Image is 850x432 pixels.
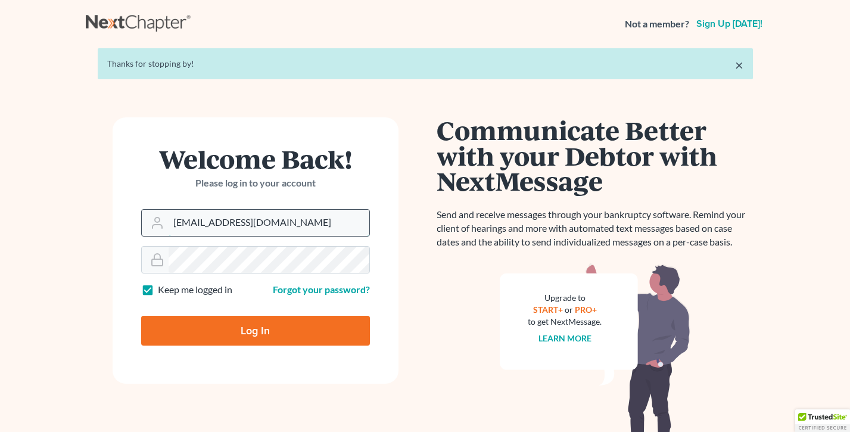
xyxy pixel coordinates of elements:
[141,316,370,346] input: Log In
[107,58,743,70] div: Thanks for stopping by!
[437,117,753,194] h1: Communicate Better with your Debtor with NextMessage
[158,283,232,297] label: Keep me logged in
[528,316,602,328] div: to get NextMessage.
[795,409,850,432] div: TrustedSite Certified
[273,284,370,295] a: Forgot your password?
[565,304,573,315] span: or
[141,146,370,172] h1: Welcome Back!
[528,292,602,304] div: Upgrade to
[735,58,743,72] a: ×
[533,304,563,315] a: START+
[437,208,753,249] p: Send and receive messages through your bankruptcy software. Remind your client of hearings and mo...
[169,210,369,236] input: Email Address
[625,17,689,31] strong: Not a member?
[575,304,597,315] a: PRO+
[141,176,370,190] p: Please log in to your account
[538,333,591,343] a: Learn more
[694,19,765,29] a: Sign up [DATE]!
